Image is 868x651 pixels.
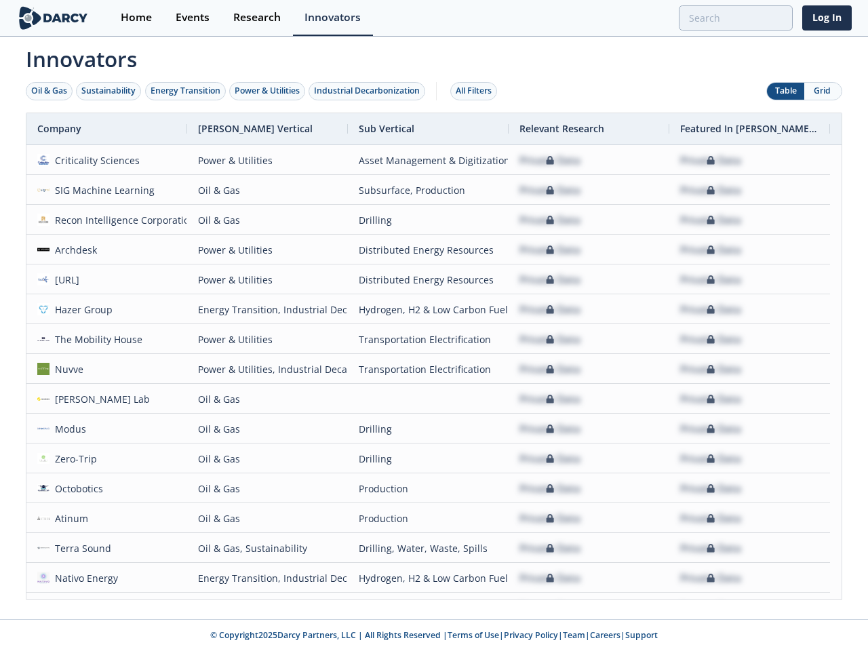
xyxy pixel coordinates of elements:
button: Sustainability [76,82,141,100]
div: Private Data [680,593,741,623]
span: Relevant Research [519,122,604,135]
div: Energy Transition [151,85,220,97]
img: logo-wide.svg [16,6,90,30]
div: Private Data [519,295,580,324]
div: Archdesk [50,235,98,264]
div: Asset Management & Digitization [359,146,498,175]
div: Private Data [680,534,741,563]
img: 1673644973152-TMH%E2%80%93Logo%E2%80%93Vertical_deep%E2%80%93blue.png [37,333,50,345]
div: Oil & Gas [198,384,337,414]
div: Proton Technologies [50,593,148,623]
div: Energy Transition, Industrial Decarbonization [198,564,337,593]
div: Subsurface, Production [359,176,498,205]
div: Drilling [359,414,498,443]
a: Log In [802,5,852,31]
div: Research [233,12,281,23]
div: Drilling [359,205,498,235]
img: a5afd840-feb6-4328-8c69-739a799e54d1 [37,422,50,435]
img: f3daa296-edca-4246-95c9-a684112ce6f8 [37,393,50,405]
div: Private Data [519,355,580,384]
img: 9c506397-1bad-4fbb-8e4d-67b931672769 [37,273,50,285]
div: Private Data [519,205,580,235]
div: Private Data [519,325,580,354]
div: Private Data [680,504,741,533]
div: Drilling, Water, Waste, Spills [359,534,498,563]
div: Production [359,504,498,533]
span: Company [37,122,81,135]
div: Industrial Decarbonization [314,85,420,97]
img: 01eacff9-2590-424a-bbcc-4c5387c69fda [37,184,50,196]
img: 1636581572366-1529576642972%5B1%5D [37,303,50,315]
div: Hydrogen, H2 & Low Carbon Fuels [359,593,498,623]
img: ebe80549-b4d3-4f4f-86d6-e0c3c9b32110 [37,572,50,584]
div: SIG Machine Learning [50,176,155,205]
div: Atinum [50,504,89,533]
div: Transportation Electrification [359,325,498,354]
a: Careers [590,629,620,641]
button: Power & Utilities [229,82,305,100]
div: Private Data [519,414,580,443]
button: Oil & Gas [26,82,73,100]
div: Events [176,12,210,23]
div: Production [359,474,498,503]
div: Nativo Energy [50,564,119,593]
div: Private Data [680,146,741,175]
div: Private Data [680,205,741,235]
div: Zero-Trip [50,444,98,473]
div: Criticality Sciences [50,146,140,175]
div: Private Data [680,295,741,324]
div: Hydrogen, H2 & Low Carbon Fuels [359,564,498,593]
button: Grid [804,83,842,100]
div: Oil & Gas [198,176,337,205]
div: [URL] [50,265,80,294]
div: Power & Utilities [198,325,337,354]
div: Distributed Energy Resources [359,265,498,294]
img: 7460e32a-c98c-47ac-b2ba-2933399956e3 [37,214,50,226]
div: All Filters [456,85,492,97]
div: Private Data [519,504,580,533]
div: Hydrogen, H2 & Low Carbon Fuels [359,295,498,324]
div: Power & Utilities [235,85,300,97]
span: [PERSON_NAME] Vertical [198,122,313,135]
div: Private Data [519,444,580,473]
button: Industrial Decarbonization [309,82,425,100]
p: © Copyright 2025 Darcy Partners, LLC | All Rights Reserved | | | | | [19,629,849,642]
div: Private Data [519,384,580,414]
div: Octobotics [50,474,104,503]
div: Private Data [519,265,580,294]
div: Distributed Energy Resources [359,235,498,264]
div: Private Data [680,444,741,473]
img: nuvve.com.png [37,363,50,375]
div: Energy Transition, Industrial Decarbonization [198,593,337,623]
img: f59c13b7-8146-4c0f-b540-69d0cf6e4c34 [37,154,50,166]
div: Oil & Gas, Sustainability [198,534,337,563]
a: Team [563,629,585,641]
a: Privacy Policy [504,629,558,641]
div: Recon Intelligence Corporation [50,205,196,235]
div: Private Data [680,176,741,205]
span: Featured In [PERSON_NAME] Live [680,122,819,135]
img: 2e65efa3-6c94-415d-91a3-04c42e6548c1 [37,452,50,465]
div: Energy Transition, Industrial Decarbonization [198,295,337,324]
a: Support [625,629,658,641]
div: Private Data [680,384,741,414]
div: Private Data [519,176,580,205]
div: Oil & Gas [198,205,337,235]
div: Drilling [359,444,498,473]
div: Private Data [519,534,580,563]
div: Power & Utilities, Industrial Decarbonization [198,355,337,384]
div: Oil & Gas [198,444,337,473]
div: Power & Utilities [198,146,337,175]
div: Private Data [680,235,741,264]
div: Private Data [519,146,580,175]
img: 45a0cbea-d989-4350-beef-8637b4f6d6e9 [37,512,50,524]
span: Innovators [16,38,852,75]
span: Sub Vertical [359,122,414,135]
div: Hazer Group [50,295,113,324]
div: Transportation Electrification [359,355,498,384]
div: Oil & Gas [198,474,337,503]
div: Private Data [519,593,580,623]
div: Oil & Gas [31,85,67,97]
div: Private Data [680,265,741,294]
button: Energy Transition [145,82,226,100]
